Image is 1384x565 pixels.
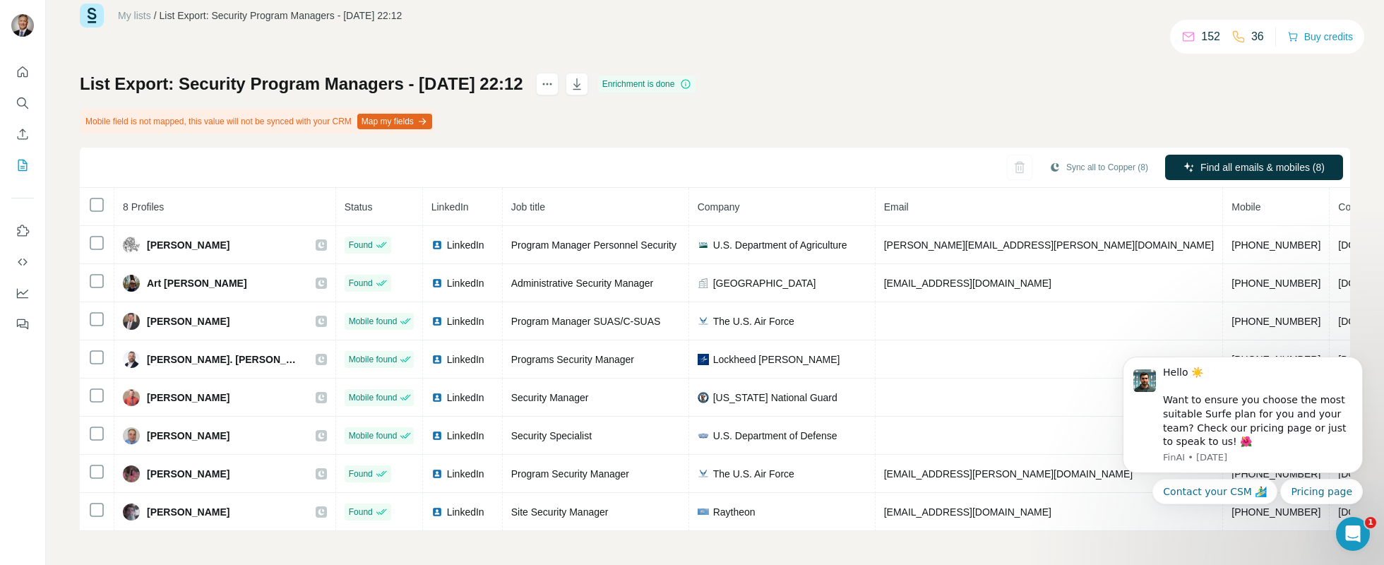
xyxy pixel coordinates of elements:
[147,391,229,405] span: [PERSON_NAME]
[698,468,709,480] img: company-logo
[511,278,654,289] span: Administrative Security Manager
[80,73,523,95] h1: List Export: Security Program Managers - [DATE] 22:12
[1231,278,1320,289] span: [PHONE_NUMBER]
[511,392,589,403] span: Security Manager
[147,467,229,481] span: [PERSON_NAME]
[147,238,229,252] span: [PERSON_NAME]
[431,316,443,327] img: LinkedIn logo
[1251,28,1264,45] p: 36
[447,238,484,252] span: LinkedIn
[447,314,484,328] span: LinkedIn
[1165,155,1343,180] button: Find all emails & mobiles (8)
[713,276,816,290] span: [GEOGRAPHIC_DATA]
[123,465,140,482] img: Avatar
[447,467,484,481] span: LinkedIn
[884,506,1051,518] span: [EMAIL_ADDRESS][DOMAIN_NAME]
[884,468,1133,480] span: [EMAIL_ADDRESS][PERSON_NAME][DOMAIN_NAME]
[118,10,151,21] a: My lists
[11,218,34,244] button: Use Surfe on LinkedIn
[884,239,1215,251] span: [PERSON_NAME][EMAIL_ADDRESS][PERSON_NAME][DOMAIN_NAME]
[431,201,469,213] span: LinkedIn
[123,389,140,406] img: Avatar
[123,313,140,330] img: Avatar
[698,392,709,403] img: company-logo
[80,109,435,133] div: Mobile field is not mapped, this value will not be synced with your CRM
[349,468,373,480] span: Found
[1039,157,1158,178] button: Sync all to Copper (8)
[698,354,709,365] img: company-logo
[1231,239,1320,251] span: [PHONE_NUMBER]
[431,354,443,365] img: LinkedIn logo
[80,4,104,28] img: Surfe Logo
[154,8,157,23] li: /
[698,201,740,213] span: Company
[511,316,661,327] span: Program Manager SUAS/C-SUAS
[11,90,34,116] button: Search
[511,239,676,251] span: Program Manager Personnel Security
[11,121,34,147] button: Enrich CSV
[147,276,247,290] span: Art [PERSON_NAME]
[698,239,709,251] img: company-logo
[349,506,373,518] span: Found
[698,316,709,327] img: company-logo
[511,201,545,213] span: Job title
[698,430,709,441] img: company-logo
[713,314,794,328] span: The U.S. Air Force
[147,314,229,328] span: [PERSON_NAME]
[431,278,443,289] img: LinkedIn logo
[11,59,34,85] button: Quick start
[511,468,629,480] span: Program Security Manager
[713,238,847,252] span: U.S. Department of Agriculture
[884,201,909,213] span: Email
[447,505,484,519] span: LinkedIn
[11,249,34,275] button: Use Surfe API
[511,354,634,365] span: Programs Security Manager
[447,391,484,405] span: LinkedIn
[1200,160,1325,174] span: Find all emails & mobiles (8)
[713,429,837,443] span: U.S. Department of Defense
[349,315,398,328] span: Mobile found
[536,73,559,95] button: actions
[447,429,484,443] span: LinkedIn
[349,239,373,251] span: Found
[147,505,229,519] span: [PERSON_NAME]
[1102,310,1384,527] iframe: Intercom notifications message
[349,277,373,290] span: Found
[11,311,34,337] button: Feedback
[511,430,592,441] span: Security Specialist
[447,352,484,367] span: LinkedIn
[713,467,794,481] span: The U.S. Air Force
[431,239,443,251] img: LinkedIn logo
[11,280,34,306] button: Dashboard
[123,275,140,292] img: Avatar
[349,353,398,366] span: Mobile found
[1287,27,1353,47] button: Buy credits
[698,509,709,515] img: company-logo
[713,352,840,367] span: Lockheed [PERSON_NAME]
[357,114,432,129] button: Map my fields
[431,392,443,403] img: LinkedIn logo
[884,278,1051,289] span: [EMAIL_ADDRESS][DOMAIN_NAME]
[598,76,696,93] div: Enrichment is done
[123,237,140,254] img: Avatar
[11,153,34,178] button: My lists
[123,427,140,444] img: Avatar
[713,505,756,519] span: Raytheon
[349,391,398,404] span: Mobile found
[431,430,443,441] img: LinkedIn logo
[160,8,402,23] div: List Export: Security Program Managers - [DATE] 22:12
[431,506,443,518] img: LinkedIn logo
[511,506,609,518] span: Site Security Manager
[431,468,443,480] img: LinkedIn logo
[123,504,140,521] img: Avatar
[11,14,34,37] img: Avatar
[147,429,229,443] span: [PERSON_NAME]
[349,429,398,442] span: Mobile found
